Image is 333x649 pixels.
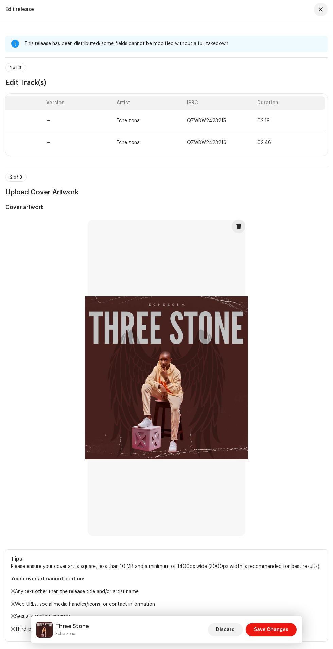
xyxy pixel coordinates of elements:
[5,187,328,198] h3: Upload Cover Artwork
[55,630,89,637] small: Three Stone
[246,623,297,636] button: Save Changes
[5,203,328,211] h5: Cover artwork
[114,96,184,110] th: Artist
[46,140,51,145] span: —
[216,623,235,636] span: Discard
[11,601,322,608] p: Web URLs, social media handles/icons, or contact information
[255,96,325,110] th: Duration
[11,563,322,633] p: Please ensure your cover art is square, less than 10 MB and a minimum of 1400px wide (3000px widt...
[5,7,34,12] div: Edit release
[11,576,322,583] p: Your cover art cannot contain:
[10,66,21,70] span: 1 of 3
[187,118,226,123] span: QZWDW2423215
[184,96,255,110] th: ISRC
[11,555,322,563] h5: Tips
[257,118,270,124] span: 02:19
[117,118,140,123] span: Eche zona
[208,623,243,636] button: Discard
[11,626,322,633] p: Third-party logos or trademarks without express written consent from the trademark holder
[10,175,22,179] span: 2 of 3
[187,140,226,145] span: QZWDW2423216
[43,96,114,110] th: Version
[36,622,53,638] img: 7a4b3c06-8d16-4729-94eb-2298d49afd88
[257,140,271,145] span: 02:46
[11,588,322,595] p: Any text other than the release title and/or artist name
[11,613,322,620] p: Sexually explicit imagery
[55,622,89,630] h5: Three Stone
[24,40,322,48] div: This release has been distributed: some fields cannot be modified without a full takedown
[117,140,140,145] span: Eche zona
[254,623,288,636] span: Save Changes
[46,118,51,123] span: —
[5,77,328,88] h3: Edit Track(s)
